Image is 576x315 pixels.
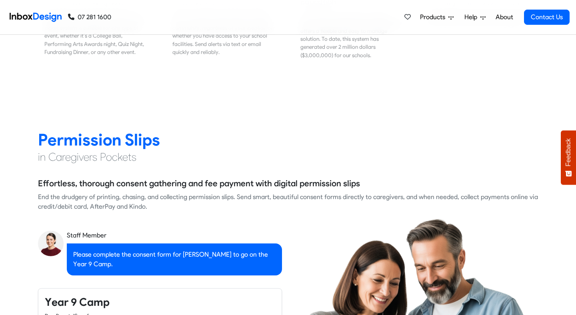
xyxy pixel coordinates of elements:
[524,10,570,25] a: Contact Us
[38,177,360,189] h5: Effortless, thorough consent gathering and fee payment with digital permission slips
[300,10,404,59] div: If your school is interested in offering community education courses, SchoolSite offers a flexibl...
[67,243,282,275] div: Please complete the consent form for [PERSON_NAME] to go on the Year 9 Camp.
[38,231,64,256] img: staff_avatar.png
[38,150,538,164] h4: in Caregivers Pockets
[561,130,576,185] button: Feedback - Show survey
[67,231,282,240] div: Staff Member
[464,12,480,22] span: Help
[461,9,489,25] a: Help
[565,138,572,166] span: Feedback
[38,130,538,150] h2: Permission Slips
[68,12,111,22] a: 07 281 1600
[45,295,275,309] h4: Year 9 Camp
[420,12,448,22] span: Products
[417,9,457,25] a: Products
[493,9,515,25] a: About
[38,192,538,211] div: End the drudgery of printing, chasing, and collecting permission slips. Send smart, beautiful con...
